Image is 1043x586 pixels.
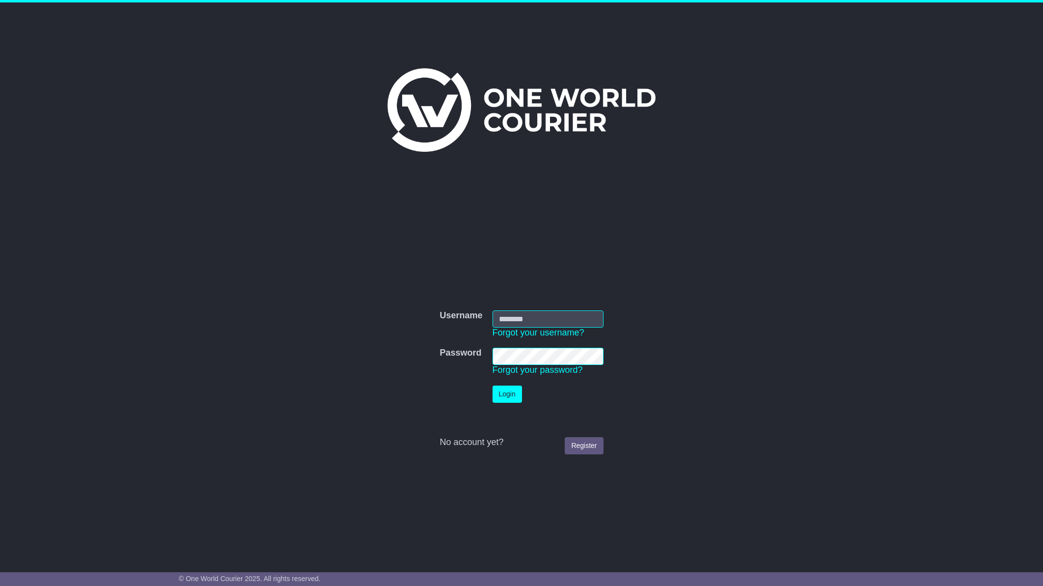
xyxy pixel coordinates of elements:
[493,365,583,375] a: Forgot your password?
[439,310,482,321] label: Username
[565,437,603,454] a: Register
[439,437,603,448] div: No account yet?
[387,68,656,152] img: One World
[439,348,481,359] label: Password
[493,386,522,403] button: Login
[179,575,321,583] span: © One World Courier 2025. All rights reserved.
[493,328,584,337] a: Forgot your username?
